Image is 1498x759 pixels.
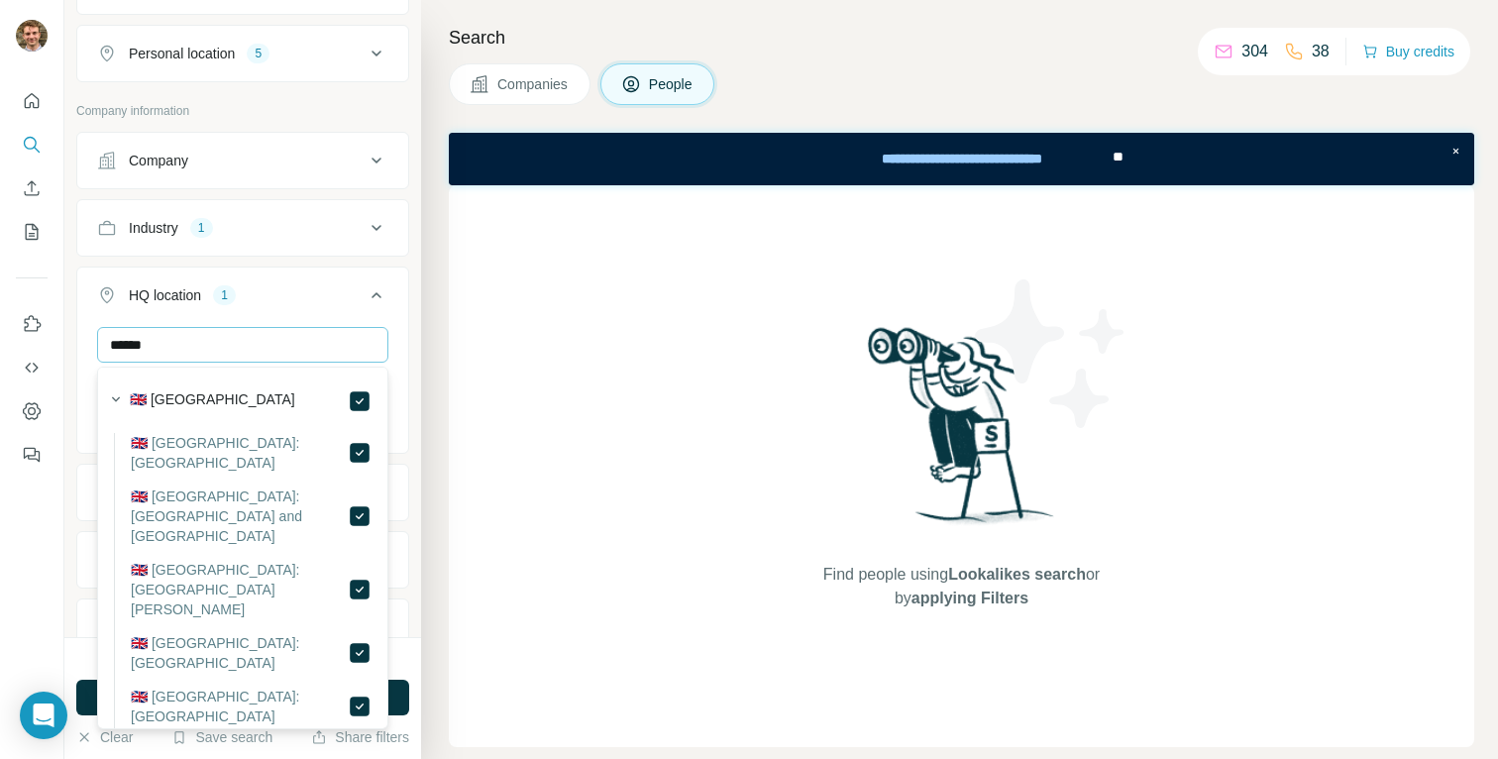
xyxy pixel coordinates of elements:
button: Use Surfe on LinkedIn [16,306,48,342]
button: My lists [16,214,48,250]
span: applying Filters [911,590,1028,606]
p: Company information [76,102,409,120]
span: Companies [497,74,570,94]
h4: Search [449,24,1474,52]
button: Share filters [311,727,409,747]
button: Dashboard [16,393,48,429]
button: Search [16,127,48,163]
div: 1 [213,286,236,304]
button: Feedback [16,437,48,473]
label: 🇬🇧 [GEOGRAPHIC_DATA]: [GEOGRAPHIC_DATA] [131,633,348,673]
span: Find people using or by [802,563,1120,610]
button: Quick start [16,83,48,119]
div: Industry [129,218,178,238]
div: HQ location [129,285,201,305]
button: Buy credits [1362,38,1454,65]
button: Annual revenue ($) [77,469,408,516]
button: Run search [76,680,409,715]
button: Use Surfe API [16,350,48,385]
img: Avatar [16,20,48,52]
button: Technologies [77,603,408,651]
label: 🇬🇧 [GEOGRAPHIC_DATA]: [GEOGRAPHIC_DATA][PERSON_NAME] [131,560,348,619]
div: 5 [247,45,269,62]
button: Employees (size)2 [77,536,408,584]
button: Industry1 [77,204,408,252]
label: 🇬🇧 [GEOGRAPHIC_DATA] [130,389,295,413]
label: 🇬🇧 [GEOGRAPHIC_DATA]: [GEOGRAPHIC_DATA] and [GEOGRAPHIC_DATA] [131,487,348,546]
p: 304 [1241,40,1268,63]
p: 38 [1312,40,1330,63]
img: Surfe Illustration - Woman searching with binoculars [859,322,1065,543]
label: 🇬🇧 [GEOGRAPHIC_DATA]: [GEOGRAPHIC_DATA] [131,433,348,473]
button: Company [77,137,408,184]
button: Enrich CSV [16,170,48,206]
span: Lookalikes search [948,566,1086,583]
div: Personal location [129,44,235,63]
button: HQ location1 [77,271,408,327]
span: People [649,74,695,94]
label: 🇬🇧 [GEOGRAPHIC_DATA]: [GEOGRAPHIC_DATA] [131,687,348,726]
img: Surfe Illustration - Stars [962,265,1140,443]
button: Personal location5 [77,30,408,77]
div: 1 [190,219,213,237]
div: Open Intercom Messenger [20,692,67,739]
button: Clear [76,727,133,747]
div: Company [129,151,188,170]
button: Save search [171,727,272,747]
iframe: Banner [449,133,1474,185]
